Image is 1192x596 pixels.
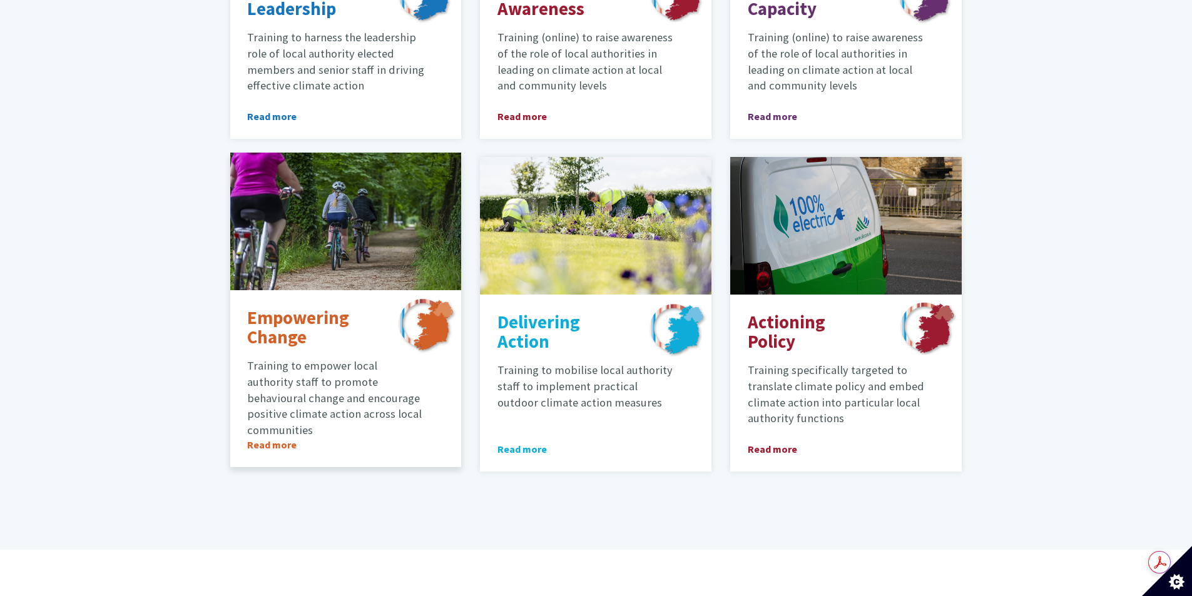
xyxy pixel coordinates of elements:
[748,313,876,352] p: Actioning Policy
[748,29,925,94] p: Training (online) to raise awareness of the role of local authorities in leading on climate actio...
[247,437,317,452] span: Read more
[497,362,675,410] p: Training to mobilise local authority staff to implement practical outdoor climate action measures
[247,29,425,94] p: Training to harness the leadership role of local authority elected members and senior staff in dr...
[247,308,375,348] p: Empowering Change
[497,313,626,352] p: Delivering Action
[748,442,817,457] span: Read more
[497,442,567,457] span: Read more
[480,157,711,472] a: Delivering Action Training to mobilise local authority staff to implement practical outdoor clima...
[748,362,925,427] p: Training specifically targeted to translate climate policy and embed climate action into particul...
[230,153,462,467] a: Empowering Change Training to empower local authority staff to promote behavioural change and enc...
[497,109,567,124] span: Read more
[247,358,425,438] p: Training to empower local authority staff to promote behavioural change and encourage positive cl...
[247,109,317,124] span: Read more
[1142,546,1192,596] button: Set cookie preferences
[748,109,817,124] span: Read more
[730,157,962,472] a: Actioning Policy Training specifically targeted to translate climate policy and embed climate act...
[497,29,675,94] p: Training (online) to raise awareness of the role of local authorities in leading on climate actio...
